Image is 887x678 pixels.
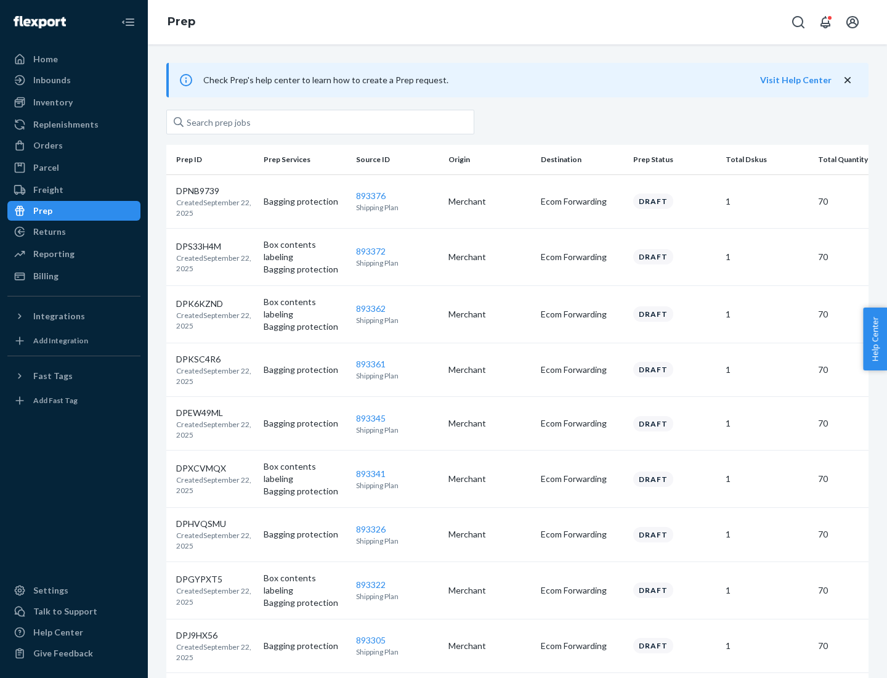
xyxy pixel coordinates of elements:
[786,10,811,35] button: Open Search Box
[176,197,254,218] p: Created September 22, 2025
[264,239,346,263] p: Box contents labeling
[633,416,673,431] div: Draft
[33,96,73,108] div: Inventory
[7,158,140,178] a: Parcel
[7,602,140,621] a: Talk to Support
[176,629,254,642] p: DPJ9HX56
[33,139,63,152] div: Orders
[33,184,63,196] div: Freight
[633,638,673,653] div: Draft
[356,359,386,369] a: 893361
[7,366,140,386] button: Fast Tags
[176,310,254,331] p: Created September 22, 2025
[7,180,140,200] a: Freight
[628,145,721,174] th: Prep Status
[633,306,673,322] div: Draft
[633,582,673,598] div: Draft
[726,528,808,541] p: 1
[536,145,628,174] th: Destination
[541,364,623,376] p: Ecom Forwarding
[14,16,66,28] img: Flexport logo
[176,366,254,386] p: Created September 22, 2025
[356,246,386,256] a: 893372
[726,364,808,376] p: 1
[7,244,140,264] a: Reporting
[448,640,531,652] p: Merchant
[760,74,832,86] button: Visit Help Center
[726,640,808,652] p: 1
[7,643,140,663] button: Give Feedback
[448,195,531,208] p: Merchant
[7,201,140,221] a: Prep
[813,10,838,35] button: Open notifications
[356,202,439,213] p: Shipping Plan
[176,419,254,440] p: Created September 22, 2025
[33,226,66,238] div: Returns
[176,586,254,607] p: Created September 22, 2025
[33,647,93,660] div: Give Feedback
[264,417,346,430] p: Bagging protection
[33,248,75,260] div: Reporting
[541,308,623,321] p: Ecom Forwarding
[356,303,386,314] a: 893362
[726,473,808,485] p: 1
[726,251,808,263] p: 1
[448,584,531,597] p: Merchant
[726,584,808,597] p: 1
[264,460,346,485] p: Box contents labeling
[166,145,259,174] th: Prep ID
[264,597,346,609] p: Bagging protection
[448,417,531,430] p: Merchant
[33,205,52,217] div: Prep
[33,118,99,131] div: Replenishments
[448,364,531,376] p: Merchant
[33,310,85,322] div: Integrations
[863,308,887,370] button: Help Center
[264,195,346,208] p: Bagging protection
[7,391,140,410] a: Add Fast Tag
[33,161,59,174] div: Parcel
[356,635,386,645] a: 893305
[176,573,254,586] p: DPGYPXT5
[7,92,140,112] a: Inventory
[33,370,73,382] div: Fast Tags
[33,395,78,406] div: Add Fast Tag
[356,468,386,479] a: 893341
[726,308,808,321] p: 1
[7,49,140,69] a: Home
[356,425,439,435] p: Shipping Plan
[264,485,346,497] p: Bagging protection
[448,473,531,485] p: Merchant
[633,472,673,487] div: Draft
[33,74,71,86] div: Inbounds
[168,15,195,28] a: Prep
[7,222,140,242] a: Returns
[7,331,140,351] a: Add Integration
[840,10,865,35] button: Open account menu
[351,145,443,174] th: Source ID
[7,136,140,155] a: Orders
[356,370,439,381] p: Shipping Plan
[33,335,88,346] div: Add Integration
[633,362,673,377] div: Draft
[633,194,673,209] div: Draft
[541,584,623,597] p: Ecom Forwarding
[841,74,854,87] button: close
[356,315,439,325] p: Shipping Plan
[33,605,97,618] div: Talk to Support
[356,258,439,268] p: Shipping Plan
[264,296,346,321] p: Box contents labeling
[33,584,68,597] div: Settings
[443,145,536,174] th: Origin
[264,364,346,376] p: Bagging protection
[356,524,386,534] a: 893326
[7,115,140,134] a: Replenishments
[541,417,623,430] p: Ecom Forwarding
[356,413,386,423] a: 893345
[264,640,346,652] p: Bagging protection
[356,647,439,657] p: Shipping Plan
[721,145,813,174] th: Total Dskus
[7,266,140,286] a: Billing
[726,417,808,430] p: 1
